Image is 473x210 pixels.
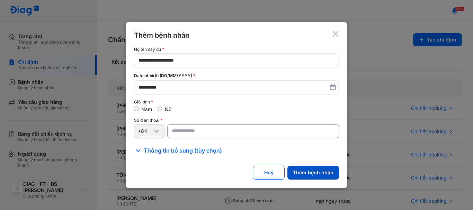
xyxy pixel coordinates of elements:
div: Date of birth (DD/MM/YYYY) [134,73,339,79]
button: Huỷ [253,166,285,180]
div: +84 [138,128,152,134]
div: Số điện thoại [134,118,339,123]
label: Nữ [165,106,172,112]
span: Thông tin bổ sung (tùy chọn) [144,146,222,155]
div: Họ tên đầy đủ [134,47,339,52]
div: Thêm bệnh nhân [134,30,189,40]
div: Giới tính [134,100,339,104]
label: Nam [141,106,152,112]
button: Thêm bệnh nhân [287,166,339,180]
